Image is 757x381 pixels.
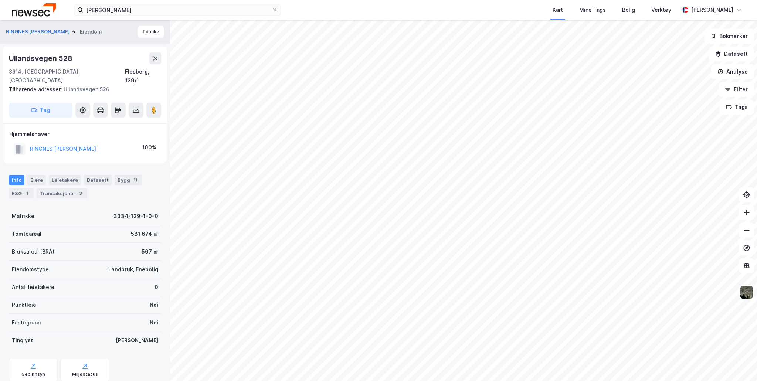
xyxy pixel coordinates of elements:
[49,175,81,185] div: Leietakere
[12,283,54,292] div: Antall leietakere
[21,371,45,377] div: Geoinnsyn
[116,336,158,345] div: [PERSON_NAME]
[719,82,754,97] button: Filter
[9,175,24,185] div: Info
[9,103,72,118] button: Tag
[108,265,158,274] div: Landbruk, Enebolig
[150,318,158,327] div: Nei
[720,346,757,381] iframe: Chat Widget
[12,318,41,327] div: Festegrunn
[12,212,36,221] div: Matrikkel
[691,6,733,14] div: [PERSON_NAME]
[12,265,49,274] div: Eiendomstype
[142,143,156,152] div: 100%
[9,188,34,198] div: ESG
[37,188,87,198] div: Transaksjoner
[622,6,635,14] div: Bolig
[6,28,71,35] button: RINGNES [PERSON_NAME]
[138,26,164,38] button: Tilbake
[115,175,142,185] div: Bygg
[12,247,54,256] div: Bruksareal (BRA)
[720,346,757,381] div: Kontrollprogram for chat
[553,6,563,14] div: Kart
[720,100,754,115] button: Tags
[740,285,754,299] img: 9k=
[704,29,754,44] button: Bokmerker
[125,67,161,85] div: Flesberg, 129/1
[23,190,31,197] div: 1
[709,47,754,61] button: Datasett
[9,86,64,92] span: Tilhørende adresser:
[12,336,33,345] div: Tinglyst
[80,27,102,36] div: Eiendom
[12,229,41,238] div: Tomteareal
[9,52,74,64] div: Ullandsvegen 528
[155,283,158,292] div: 0
[579,6,606,14] div: Mine Tags
[12,3,56,16] img: newsec-logo.f6e21ccffca1b3a03d2d.png
[150,300,158,309] div: Nei
[84,175,112,185] div: Datasett
[83,4,272,16] input: Søk på adresse, matrikkel, gårdeiere, leietakere eller personer
[142,247,158,256] div: 567 ㎡
[9,67,125,85] div: 3614, [GEOGRAPHIC_DATA], [GEOGRAPHIC_DATA]
[651,6,671,14] div: Verktøy
[711,64,754,79] button: Analyse
[131,229,158,238] div: 581 674 ㎡
[9,130,161,139] div: Hjemmelshaver
[12,300,36,309] div: Punktleie
[132,176,139,184] div: 11
[77,190,84,197] div: 3
[27,175,46,185] div: Eiere
[9,85,155,94] div: Ullandsvegen 526
[72,371,98,377] div: Miljøstatus
[113,212,158,221] div: 3334-129-1-0-0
